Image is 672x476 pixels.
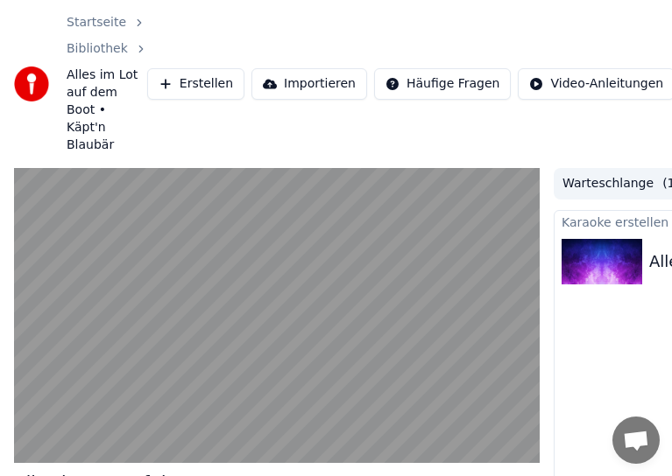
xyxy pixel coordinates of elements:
[251,68,367,100] button: Importieren
[67,40,128,58] a: Bibliothek
[67,14,126,31] a: Startseite
[67,14,147,154] nav: breadcrumb
[67,66,147,154] span: Alles im Lot auf dem Boot • Käpt'n Blaubär
[374,68,512,100] button: Häufige Fragen
[147,68,244,100] button: Erstellen
[612,416,660,464] div: Chat öffnen
[14,66,49,101] img: youka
